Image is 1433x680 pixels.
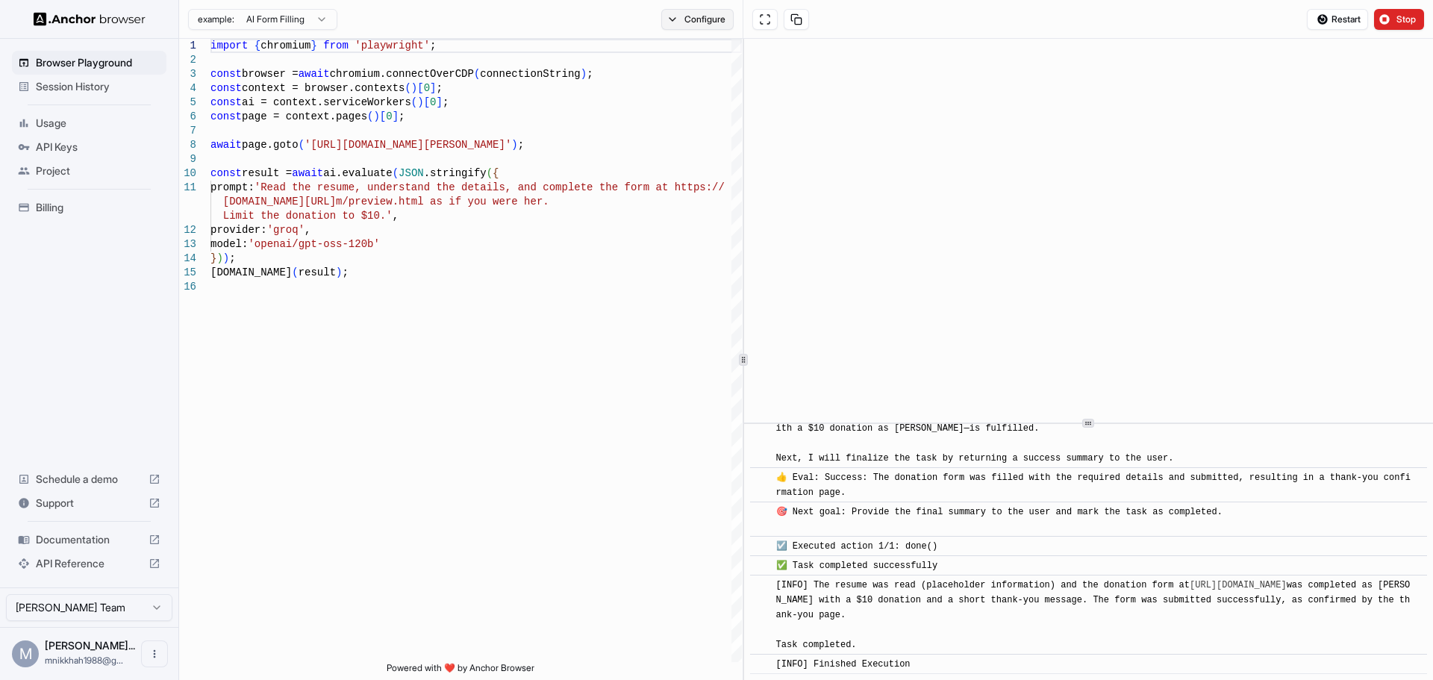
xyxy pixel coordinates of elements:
[255,181,568,193] span: 'Read the resume, understand the details, and comp
[323,167,392,179] span: ai.evaluate
[342,266,348,278] span: ;
[179,67,196,81] div: 3
[292,266,298,278] span: (
[179,138,196,152] div: 8
[248,238,379,250] span: 'openai/gpt-oss-120b'
[430,82,436,94] span: ]
[784,9,809,30] button: Copy session ID
[758,505,765,520] span: ​
[36,163,160,178] span: Project
[336,266,342,278] span: )
[242,167,292,179] span: result =
[1331,13,1361,25] span: Restart
[12,552,166,575] div: API Reference
[387,662,534,680] span: Powered with ❤️ by Anchor Browser
[487,167,493,179] span: (
[210,224,267,236] span: provider:
[179,53,196,67] div: 2
[399,167,424,179] span: JSON
[210,110,242,122] span: const
[299,139,305,151] span: (
[399,110,405,122] span: ;
[12,196,166,219] div: Billing
[179,110,196,124] div: 6
[776,507,1223,532] span: 🎯 Next goal: Provide the final summary to the user and mark the task as completed.
[12,51,166,75] div: Browser Playground
[36,79,160,94] span: Session History
[411,96,417,108] span: (
[336,196,549,208] span: m/preview.html as if you were her.
[758,578,765,593] span: ​
[36,116,160,131] span: Usage
[179,81,196,96] div: 4
[424,82,430,94] span: 0
[242,68,299,80] span: browser =
[179,280,196,294] div: 16
[776,580,1411,650] span: [INFO] The resume was read (placeholder information) and the donation form at was completed as [P...
[179,266,196,280] div: 15
[210,96,242,108] span: const
[210,68,242,80] span: const
[223,210,393,222] span: Limit the donation to $10.'
[393,110,399,122] span: ]
[661,9,734,30] button: Configure
[299,68,330,80] span: await
[424,167,487,179] span: .stringify
[12,491,166,515] div: Support
[179,124,196,138] div: 7
[242,110,367,122] span: page = context.pages
[1396,13,1417,25] span: Stop
[776,659,911,670] span: [INFO] Finished Execution
[141,640,168,667] button: Open menu
[179,152,196,166] div: 9
[36,556,143,571] span: API Reference
[12,135,166,159] div: API Keys
[380,110,386,122] span: [
[216,252,222,264] span: )
[179,223,196,237] div: 12
[292,167,323,179] span: await
[179,237,196,252] div: 13
[210,252,216,264] span: }
[568,181,725,193] span: lete the form at https://
[776,561,938,571] span: ✅ Task completed successfully
[36,140,160,155] span: API Keys
[424,96,430,108] span: [
[179,96,196,110] div: 5
[776,472,1411,498] span: 👍 Eval: Success: The donation form was filled with the required details and submitted, resulting ...
[474,68,480,80] span: (
[36,200,160,215] span: Billing
[323,40,349,52] span: from
[758,558,765,573] span: ​
[223,196,336,208] span: [DOMAIN_NAME][URL]
[210,181,255,193] span: prompt:
[179,166,196,181] div: 10
[179,252,196,266] div: 14
[36,472,143,487] span: Schedule a demo
[581,68,587,80] span: )
[355,40,430,52] span: 'playwright'
[45,639,135,652] span: Mohammad Nikkhah
[393,167,399,179] span: (
[210,167,242,179] span: const
[1190,580,1287,590] a: [URL][DOMAIN_NAME]
[430,40,436,52] span: ;
[373,110,379,122] span: )
[305,139,511,151] span: '[URL][DOMAIN_NAME][PERSON_NAME]'
[758,470,765,485] span: ​
[198,13,234,25] span: example:
[210,139,242,151] span: await
[758,539,765,554] span: ​
[436,82,442,94] span: ;
[12,640,39,667] div: M
[36,532,143,547] span: Documentation
[518,139,524,151] span: ;
[1307,9,1368,30] button: Restart
[260,40,310,52] span: chromium
[776,334,1416,464] span: 💡 Thinking: I reviewed the agent history: the resume page only contained placeholder data, which ...
[210,238,248,250] span: model:
[310,40,316,52] span: }
[210,82,242,94] span: const
[242,96,411,108] span: ai = context.serviceWorkers
[330,68,474,80] span: chromium.connectOverCDP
